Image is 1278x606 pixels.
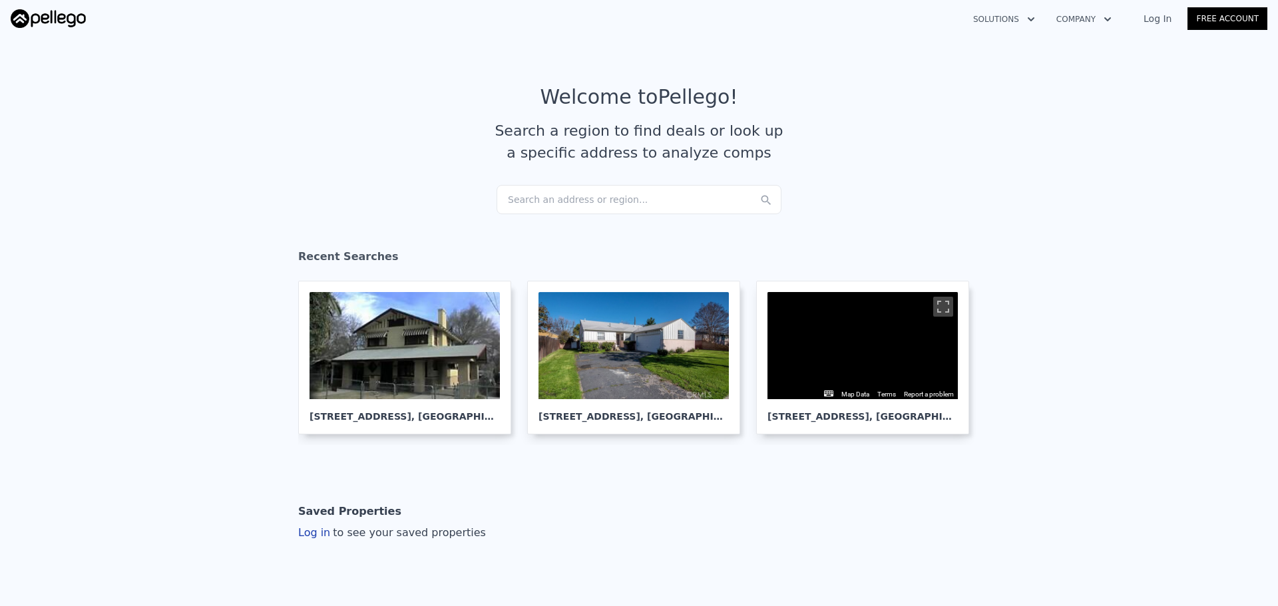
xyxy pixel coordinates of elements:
[771,382,815,399] a: Open this area in Google Maps (opens a new window)
[490,120,788,164] div: Search a region to find deals or look up a specific address to analyze comps
[538,399,729,423] div: [STREET_ADDRESS] , [GEOGRAPHIC_DATA]
[824,390,833,396] button: Keyboard shortcuts
[962,7,1046,31] button: Solutions
[298,525,486,541] div: Log in
[756,281,980,434] a: Map [STREET_ADDRESS], [GEOGRAPHIC_DATA]
[771,382,815,399] img: Google
[1187,7,1267,30] a: Free Account
[298,498,401,525] div: Saved Properties
[767,399,958,423] div: [STREET_ADDRESS] , [GEOGRAPHIC_DATA]
[767,292,958,399] div: Main Display
[497,185,781,214] div: Search an address or region...
[933,297,953,317] button: Toggle fullscreen view
[767,292,958,399] div: Map
[298,238,980,281] div: Recent Searches
[330,526,486,539] span: to see your saved properties
[298,281,522,434] a: [STREET_ADDRESS], [GEOGRAPHIC_DATA]
[1128,12,1187,25] a: Log In
[527,281,751,434] a: [STREET_ADDRESS], [GEOGRAPHIC_DATA]
[310,399,500,423] div: [STREET_ADDRESS] , [GEOGRAPHIC_DATA]
[877,390,896,398] a: Terms (opens in new tab)
[1046,7,1122,31] button: Company
[904,390,954,398] a: Report problems with Street View imagery to Google
[841,390,869,399] button: Map Data
[11,9,86,28] img: Pellego
[540,85,738,109] div: Welcome to Pellego !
